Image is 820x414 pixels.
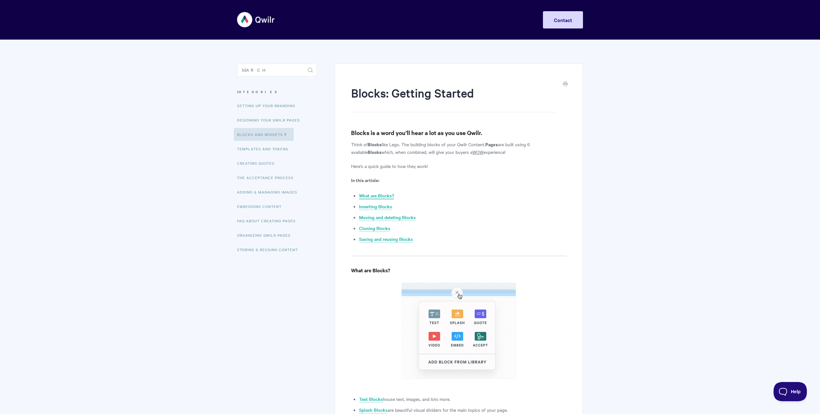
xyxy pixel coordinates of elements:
[368,148,381,155] strong: Blocks
[237,214,300,227] a: FAQ About Creating Pages
[351,266,567,274] h4: What are Blocks?
[359,236,413,243] a: Saving and reusing Blocks
[359,396,383,403] a: Text Blocks
[237,200,286,213] a: Embedding Content
[543,11,583,28] a: Contact
[472,149,483,155] u: WOW
[359,407,388,414] a: Splash Blocks
[359,395,567,403] li: house text, images, and lots more.
[774,382,807,401] iframe: Toggle Customer Support
[237,64,317,76] input: Search
[237,142,293,155] a: Templates and Tokens
[351,140,567,156] p: Think of like Lego. The building blocks of your Qwilr Content. are built using 6 available which,...
[237,99,300,112] a: Setting up your Branding
[359,406,567,414] li: are beautiful visual dividers for the main topics of your page.
[237,114,305,126] a: Designing Your Qwilr Pages
[359,203,392,210] a: Inserting Blocks
[359,192,394,199] a: What are Blocks?
[401,283,516,379] img: file-9C4aCEQnDj.gif
[237,157,279,170] a: Creating Quotes
[351,177,379,183] strong: In this article:
[237,229,295,242] a: Organizing Qwilr Pages
[234,128,294,141] a: Blocks and Widgets
[237,8,275,32] img: Qwilr Help Center
[237,86,317,98] h3: Categories
[237,243,303,256] a: Storing & Reusing Content
[485,141,498,147] strong: Pages
[368,141,381,147] strong: Blocks
[237,171,298,184] a: The Acceptance Process
[359,214,416,221] a: Moving and deleting Blocks
[563,81,568,88] a: Print this Article
[351,85,557,112] h1: Blocks: Getting Started
[351,128,567,137] h3: Blocks is a word you’ll hear a lot as you use Qwilr.
[351,162,567,170] p: Here’s a quick guide to how they work!
[359,225,390,232] a: Cloning Blocks
[237,186,302,198] a: Adding & Managing Images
